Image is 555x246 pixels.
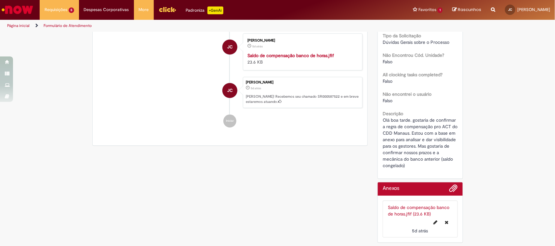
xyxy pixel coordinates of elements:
span: 1 [438,7,443,13]
a: Rascunhos [452,7,481,13]
a: Página inicial [7,23,30,28]
div: [PERSON_NAME] [246,80,359,84]
span: Favoritos [418,6,436,13]
p: +GenAi [207,6,223,14]
img: ServiceNow [1,3,34,16]
button: Editar nome de arquivo Saldo de compensação banco de horas.jfif [430,217,442,228]
button: Excluir Saldo de compensação banco de horas.jfif [441,217,453,228]
a: Saldo de compensação banco de horas.jfif [247,53,334,58]
b: All clocking tasks completed? [383,72,443,78]
span: Falso [383,59,392,65]
span: JC [227,39,233,55]
span: 5d atrás [252,44,263,48]
span: Falso [383,78,392,84]
div: [PERSON_NAME] [247,39,356,43]
time: 25/09/2025 18:39:41 [251,86,261,90]
span: JC [227,83,233,98]
span: 5 [69,7,74,13]
div: Padroniza [186,6,223,14]
span: Olá boa tarde. gostaria de confirmar a regra de compensação pro ACT do CDD Manaus. Estou com a ba... [383,117,459,168]
span: Rascunhos [458,6,481,13]
span: Requisições [45,6,67,13]
b: Não encontrei o usuário [383,91,431,97]
span: Falso [383,98,392,104]
div: Joao Vieira De Castro [222,83,237,98]
span: 5d atrás [412,228,428,234]
b: Não Encontrou Cód. Unidade? [383,52,444,58]
p: [PERSON_NAME]! Recebemos seu chamado SR000587522 e em breve estaremos atuando. [246,94,359,104]
h2: Anexos [383,186,399,191]
button: Adicionar anexos [449,184,458,196]
time: 25/09/2025 18:39:26 [412,228,428,234]
img: click_logo_yellow_360x200.png [159,5,176,14]
li: Joao Vieira De Castro [98,77,363,108]
span: Dúvidas Gerais sobre o Processo [383,39,449,45]
time: 25/09/2025 18:39:26 [252,44,263,48]
b: Tipo da Solicitação [383,33,421,39]
a: Formulário de Atendimento [44,23,92,28]
span: JC [508,7,512,12]
span: More [139,6,149,13]
a: Saldo de compensação banco de horas.jfif (23.6 KB) [388,204,449,217]
b: Descrição [383,111,403,117]
span: [PERSON_NAME] [517,7,550,12]
span: 5d atrás [251,86,261,90]
span: Despesas Corporativas [84,6,129,13]
div: Joao Vieira De Castro [222,40,237,55]
ul: Trilhas de página [5,20,365,32]
div: 23.6 KB [247,52,356,65]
